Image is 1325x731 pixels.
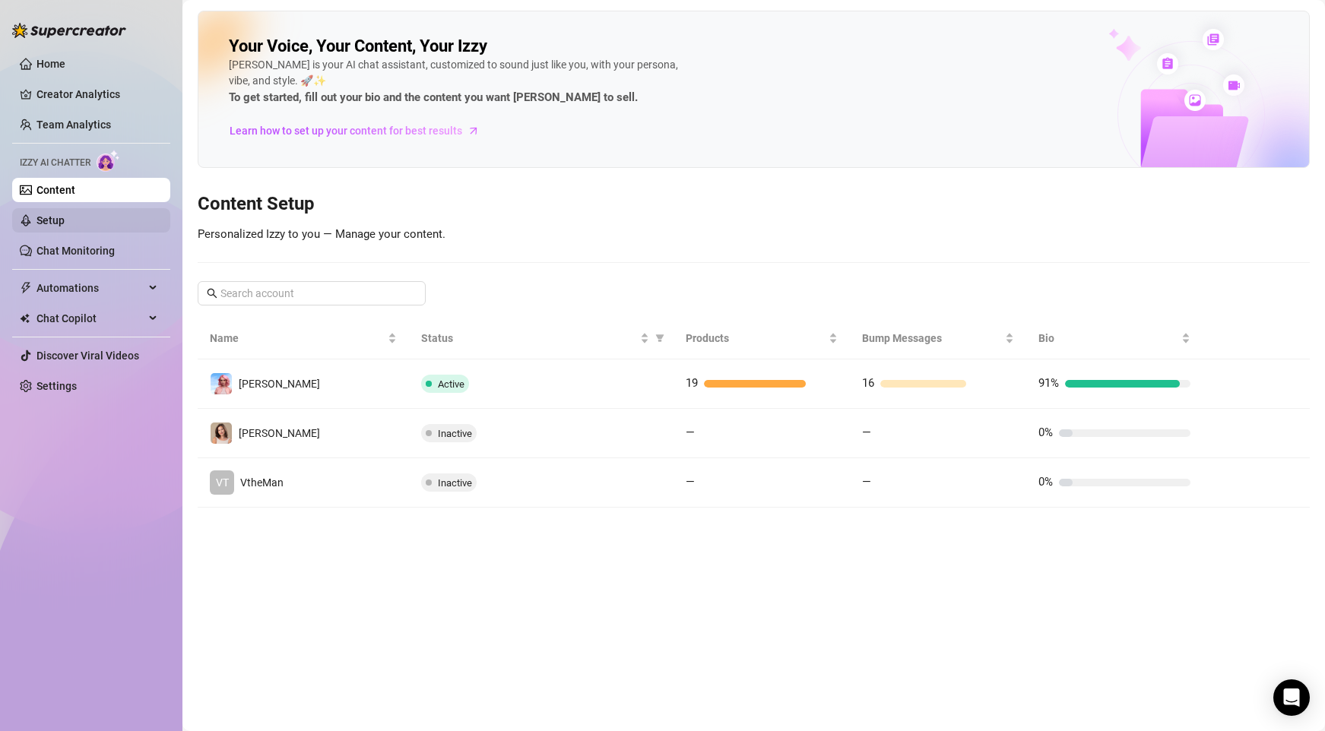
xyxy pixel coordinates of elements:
strong: To get started, fill out your bio and the content you want [PERSON_NAME] to sell. [229,90,638,104]
a: Chat Monitoring [36,245,115,257]
th: Name [198,318,409,359]
a: Setup [36,214,65,226]
button: right [1215,421,1239,445]
span: 19 [686,376,698,390]
span: filter [652,327,667,350]
span: Active [438,378,464,390]
th: Bio [1026,318,1203,359]
span: — [862,426,871,439]
button: right [1215,470,1239,495]
span: arrow-right [466,123,481,138]
a: Learn how to set up your content for best results [229,119,491,143]
img: ai-chatter-content-library-cLFOSyPT.png [1073,12,1309,167]
span: right [1222,378,1232,389]
span: — [686,426,695,439]
button: right [1215,372,1239,396]
span: right [1222,428,1232,438]
span: Inactive [438,428,472,439]
span: right [1222,477,1232,488]
span: Izzy AI Chatter [20,156,90,170]
span: Bio [1038,330,1178,347]
span: VT [216,474,229,491]
span: Learn how to set up your content for best results [230,122,462,139]
img: AI Chatter [97,150,120,172]
span: Personalized Izzy to you — Manage your content. [198,227,445,241]
span: — [686,475,695,489]
a: Home [36,58,65,70]
img: Amanda [211,373,232,394]
a: Creator Analytics [36,82,158,106]
span: Bump Messages [862,330,1002,347]
span: VtheMan [240,476,284,489]
img: Chat Copilot [20,313,30,324]
span: Name [210,330,385,347]
div: [PERSON_NAME] is your AI chat assistant, customized to sound just like you, with your persona, vi... [229,57,685,107]
a: Team Analytics [36,119,111,131]
div: Open Intercom Messenger [1273,679,1310,716]
input: Search account [220,285,404,302]
span: Status [421,330,637,347]
span: filter [655,334,664,343]
a: Discover Viral Videos [36,350,139,362]
span: 16 [862,376,874,390]
span: Products [686,330,826,347]
span: Inactive [438,477,472,489]
th: Bump Messages [850,318,1026,359]
span: [PERSON_NAME] [239,378,320,390]
img: logo-BBDzfeDw.svg [12,23,126,38]
a: Settings [36,380,77,392]
span: Automations [36,276,144,300]
th: Products [674,318,850,359]
h2: Your Voice, Your Content, Your Izzy [229,36,487,57]
span: Chat Copilot [36,306,144,331]
span: 0% [1038,475,1053,489]
a: Content [36,184,75,196]
span: thunderbolt [20,282,32,294]
h3: Content Setup [198,192,1310,217]
th: Status [409,318,674,359]
img: Hanna [211,422,232,444]
span: 0% [1038,426,1053,439]
span: [PERSON_NAME] [239,427,320,439]
span: search [207,288,217,299]
span: 91% [1038,376,1059,390]
span: — [862,475,871,489]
